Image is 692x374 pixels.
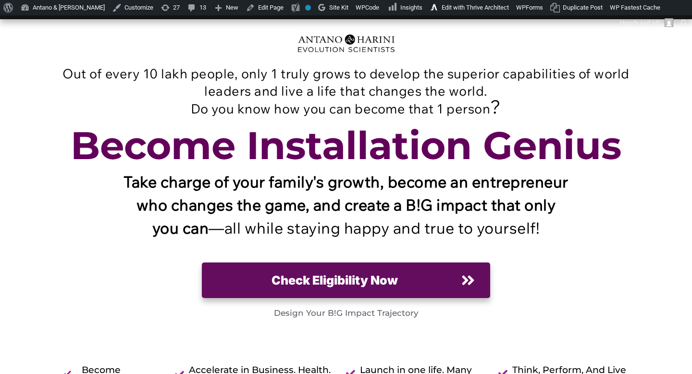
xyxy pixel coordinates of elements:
span: Insights [400,4,422,11]
a: Howdy, [617,15,677,31]
span: Site Kit [329,4,348,11]
strong: Check Eligibility Now [272,273,398,287]
div: No index [305,5,311,11]
p: Do you know how you can become that 1 person [58,101,634,119]
strong: Take charge of your family's growth, become an entrepreneur who changes the game, and create a B!... [124,176,568,238]
span: Asif MD [640,19,662,26]
img: Evolution-Scientist [293,29,399,58]
span: ? [490,100,501,119]
strong: Become Installation Genius [71,122,621,169]
p: —all while staying happy and true to yourself! [124,173,569,242]
a: Check Eligibility Now [202,262,490,298]
strong: Design Your B!G Impact Trajectory [274,308,419,318]
p: Out of every 10 lakh people, only 1 truly grows to develop the superior capabilities of world lea... [58,67,634,101]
